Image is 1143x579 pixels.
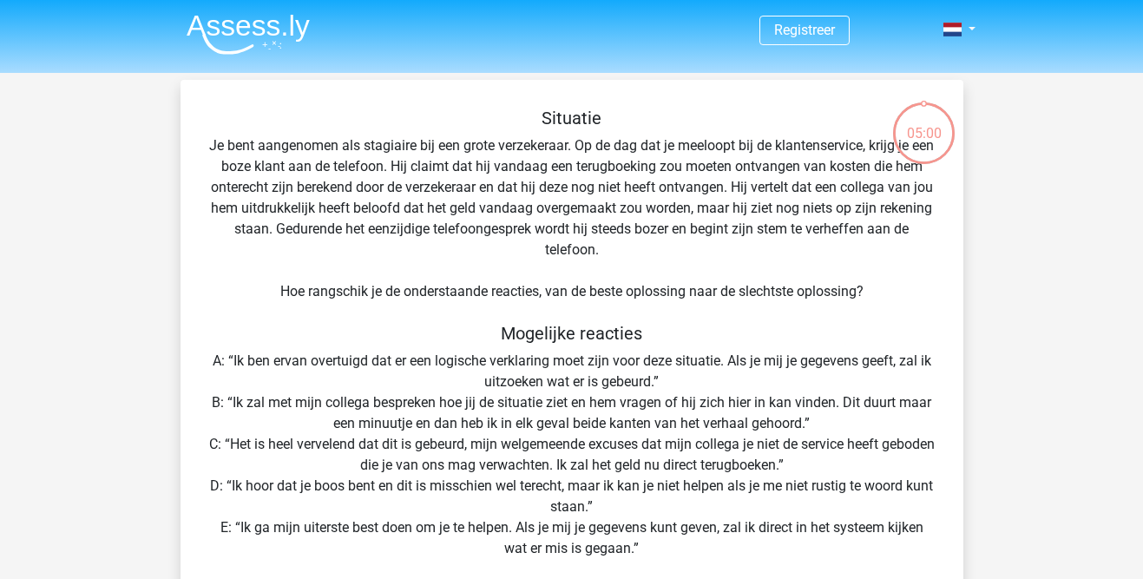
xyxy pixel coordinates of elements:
h5: Mogelijke reacties [208,323,936,344]
div: 05:00 [891,101,956,144]
a: Registreer [774,22,835,38]
img: Assessly [187,14,310,55]
h5: Situatie [208,108,936,128]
